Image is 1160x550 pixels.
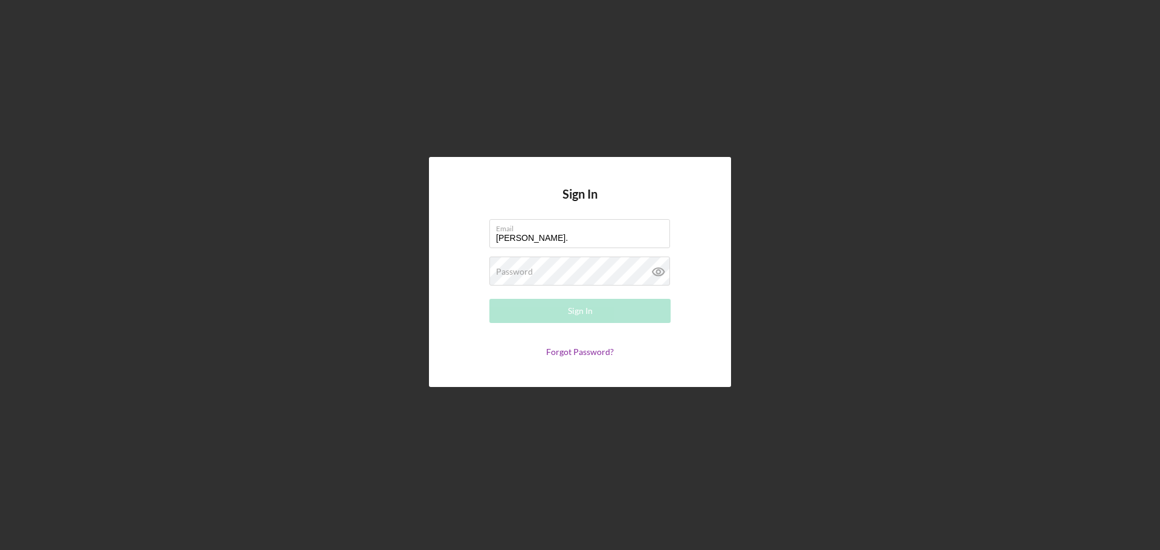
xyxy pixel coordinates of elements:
h4: Sign In [562,187,598,219]
a: Forgot Password? [546,347,614,357]
label: Password [496,267,533,277]
label: Email [496,220,670,233]
div: Sign In [568,299,593,323]
button: Sign In [489,299,671,323]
